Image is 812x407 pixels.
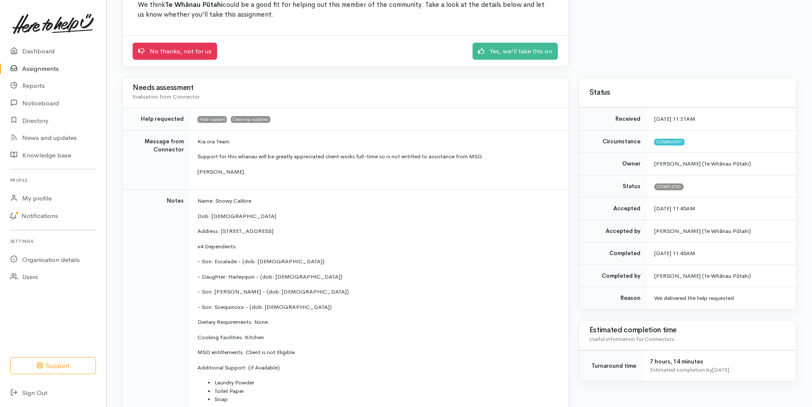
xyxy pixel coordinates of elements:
[197,303,558,311] p: - Son: Scequinoxx - (dob: [DEMOGRAPHIC_DATA])
[133,84,558,92] h3: Needs assessment
[197,242,558,251] p: x4 Dependents:
[579,130,647,153] td: Circumstance
[579,198,647,220] td: Accepted
[10,235,96,247] h6: Settings
[197,363,558,372] p: Additional Support: (if Available)
[473,43,558,60] a: Yes, we'll take this on
[197,227,558,235] p: Address: [STREET_ADDRESS]
[133,93,200,100] span: Evaluation from Connector
[579,108,647,131] td: Received
[197,333,558,342] p: Cooking Facilities: Kitchen
[647,265,796,287] td: [PERSON_NAME] (Te Whānau Pūtahi)
[231,116,270,123] span: Cleaning supplies
[650,366,786,374] div: Estimated completion by
[647,220,796,242] td: [PERSON_NAME] (Te Whānau Pūtahi)
[197,288,558,296] p: - Son: [PERSON_NAME] - (dob: [DEMOGRAPHIC_DATA])
[589,326,786,334] h3: Estimated completion time
[10,357,96,375] button: Support
[579,287,647,309] td: Reason
[197,318,558,326] p: Dietary Requirements: None.
[197,168,558,176] p: [PERSON_NAME].
[647,287,796,309] td: We delivered the help requested
[197,116,227,123] span: Food support
[579,265,647,287] td: Completed by
[122,130,191,190] td: Message from Connector
[579,350,643,381] td: Turnaround time
[579,175,647,198] td: Status
[165,0,223,9] b: Te Whānau Pūtahi
[654,250,695,257] time: [DATE] 11:45AM
[133,43,217,60] a: No thanks, not for us
[579,220,647,242] td: Accepted by
[650,358,703,365] span: 7 hours, 14 minutes
[589,89,786,97] h3: Status
[197,212,558,221] p: Dob: [DEMOGRAPHIC_DATA]
[579,242,647,265] td: Completed
[654,160,751,167] span: [PERSON_NAME] (Te Whānau Pūtahi)
[197,273,558,281] p: - Daughter: Harleyquin - (dob: [DEMOGRAPHIC_DATA])
[215,387,558,395] li: Toilet Paper
[579,153,647,175] td: Owner
[10,174,96,186] h6: Profile
[197,152,558,161] p: Support for this whanau will be greatly appreciated client works full-time so is not entitled to ...
[197,348,558,357] p: MSD entitlements: Client is not Eligible.
[197,137,558,146] p: Kia ora Team.
[215,378,558,387] li: Laundry Powder
[654,139,684,145] span: Community
[654,115,695,122] time: [DATE] 11:21AM
[197,197,558,205] p: Name: Snowy Calibre
[122,108,191,131] td: Help requested
[712,366,729,373] time: [DATE]
[197,257,558,266] p: - Son: Escalade - (dob: [DEMOGRAPHIC_DATA])
[215,395,558,404] li: Soap
[589,335,674,343] span: Useful information for Connectors
[654,183,684,190] span: Completed
[654,205,695,212] time: [DATE] 11:45AM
